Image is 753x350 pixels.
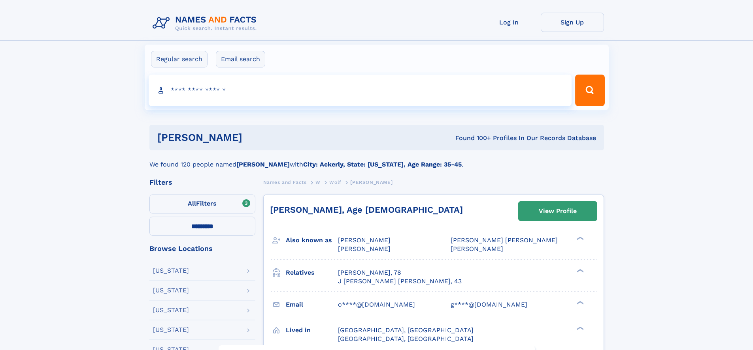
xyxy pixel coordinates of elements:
[539,202,577,220] div: View Profile
[575,326,584,331] div: ❯
[286,324,338,337] h3: Lived in
[153,307,189,313] div: [US_STATE]
[575,300,584,305] div: ❯
[286,266,338,279] h3: Relatives
[151,51,208,67] label: Regular search
[315,180,321,185] span: W
[153,287,189,294] div: [US_STATE]
[149,245,255,252] div: Browse Locations
[157,133,349,142] h1: [PERSON_NAME]
[541,13,604,32] a: Sign Up
[263,177,307,187] a: Names and Facts
[270,205,463,215] a: [PERSON_NAME], Age [DEMOGRAPHIC_DATA]
[338,268,401,277] a: [PERSON_NAME], 78
[149,179,255,186] div: Filters
[338,335,474,343] span: [GEOGRAPHIC_DATA], [GEOGRAPHIC_DATA]
[338,326,474,334] span: [GEOGRAPHIC_DATA], [GEOGRAPHIC_DATA]
[153,327,189,333] div: [US_STATE]
[329,177,341,187] a: Wolf
[519,202,597,221] a: View Profile
[149,150,604,169] div: We found 120 people named with .
[216,51,265,67] label: Email search
[188,200,196,207] span: All
[477,13,541,32] a: Log In
[236,161,290,168] b: [PERSON_NAME]
[575,268,584,273] div: ❯
[303,161,462,168] b: City: Ackerly, State: [US_STATE], Age Range: 35-45
[153,268,189,274] div: [US_STATE]
[451,245,503,253] span: [PERSON_NAME]
[350,180,393,185] span: [PERSON_NAME]
[575,236,584,241] div: ❯
[349,134,596,142] div: Found 100+ Profiles In Our Records Database
[338,245,391,253] span: [PERSON_NAME]
[286,234,338,247] h3: Also known as
[338,277,462,286] a: J [PERSON_NAME] [PERSON_NAME], 43
[149,13,263,34] img: Logo Names and Facts
[329,180,341,185] span: Wolf
[149,75,572,106] input: search input
[575,75,604,106] button: Search Button
[315,177,321,187] a: W
[451,236,558,244] span: [PERSON_NAME] [PERSON_NAME]
[149,195,255,213] label: Filters
[338,236,391,244] span: [PERSON_NAME]
[286,298,338,311] h3: Email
